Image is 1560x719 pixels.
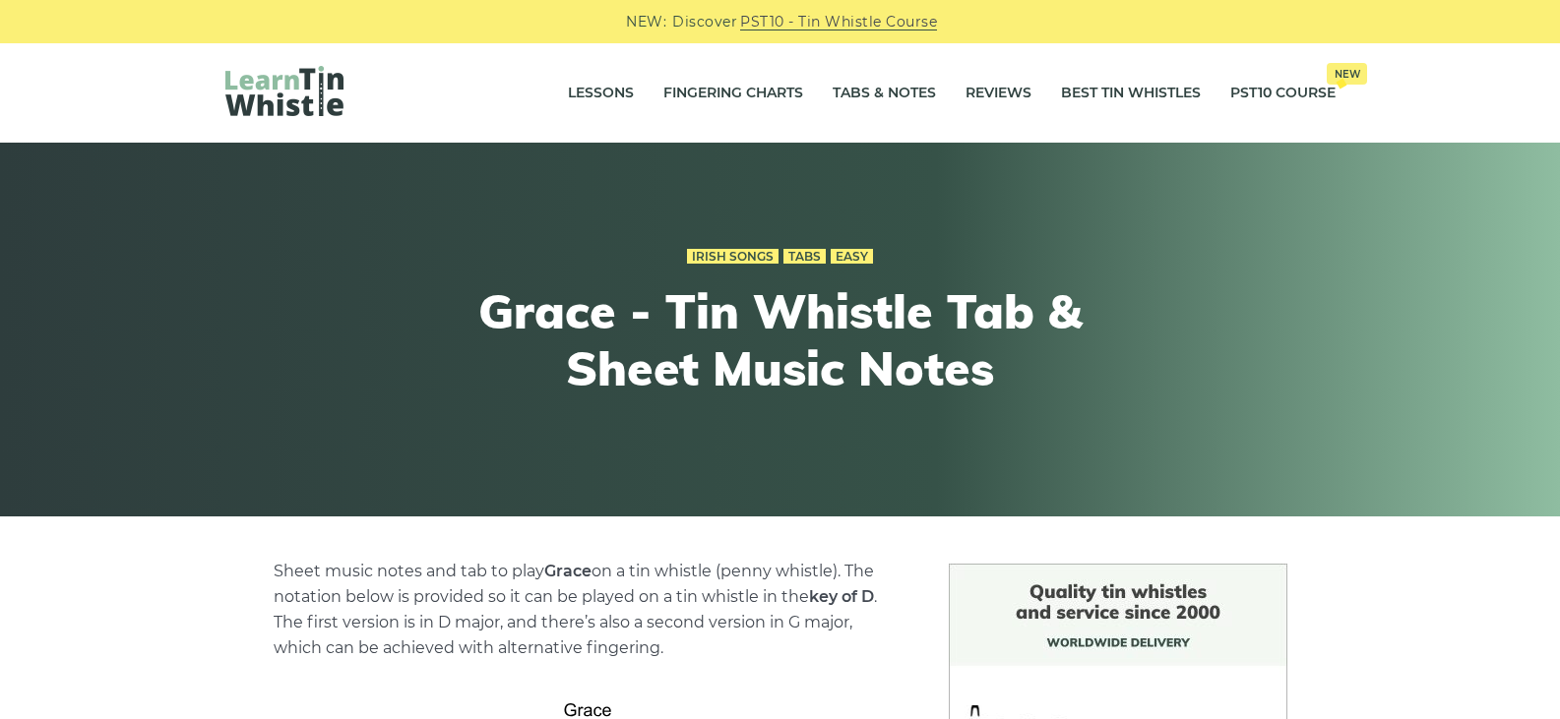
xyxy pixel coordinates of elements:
a: Easy [831,249,873,265]
a: Fingering Charts [663,69,803,118]
h1: Grace - Tin Whistle Tab & Sheet Music Notes [418,283,1143,396]
a: Tabs [783,249,826,265]
a: PST10 CourseNew [1230,69,1336,118]
a: Reviews [966,69,1031,118]
img: LearnTinWhistle.com [225,66,343,116]
a: Lessons [568,69,634,118]
a: Best Tin Whistles [1061,69,1201,118]
p: Sheet music notes and tab to play on a tin whistle (penny whistle). The notation below is provide... [274,559,902,661]
span: New [1327,63,1367,85]
a: Tabs & Notes [833,69,936,118]
strong: key of D [809,587,874,606]
a: Irish Songs [687,249,779,265]
strong: Grace [544,562,592,580]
